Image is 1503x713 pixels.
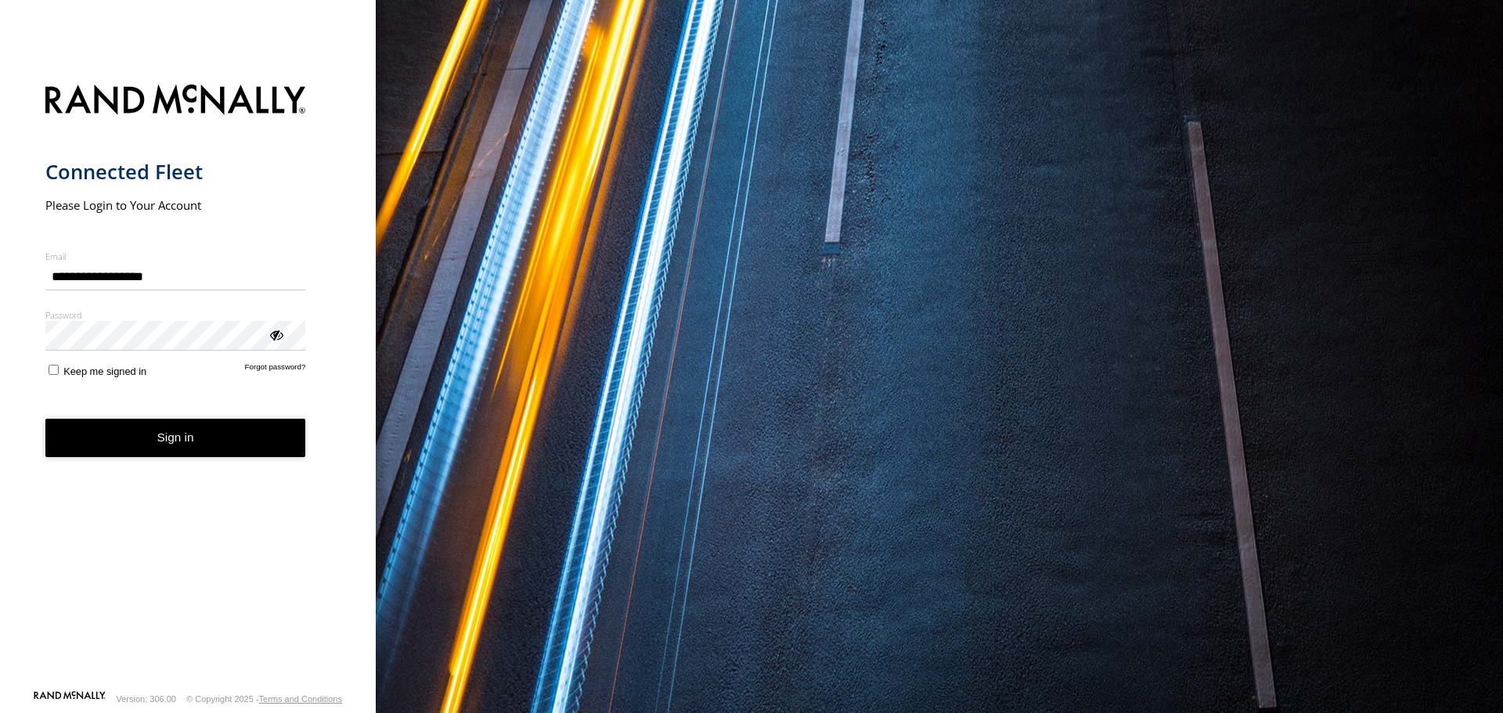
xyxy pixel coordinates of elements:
label: Password [45,309,306,321]
a: Forgot password? [245,362,306,377]
div: © Copyright 2025 - [186,694,342,704]
span: Keep me signed in [63,366,146,377]
label: Email [45,250,306,262]
button: Sign in [45,419,306,457]
h2: Please Login to Your Account [45,197,306,213]
img: Rand McNally [45,81,306,121]
div: Version: 306.00 [117,694,176,704]
a: Visit our Website [34,691,106,707]
a: Terms and Conditions [259,694,342,704]
form: main [45,75,331,690]
h1: Connected Fleet [45,159,306,185]
input: Keep me signed in [49,365,59,375]
div: ViewPassword [268,326,283,342]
